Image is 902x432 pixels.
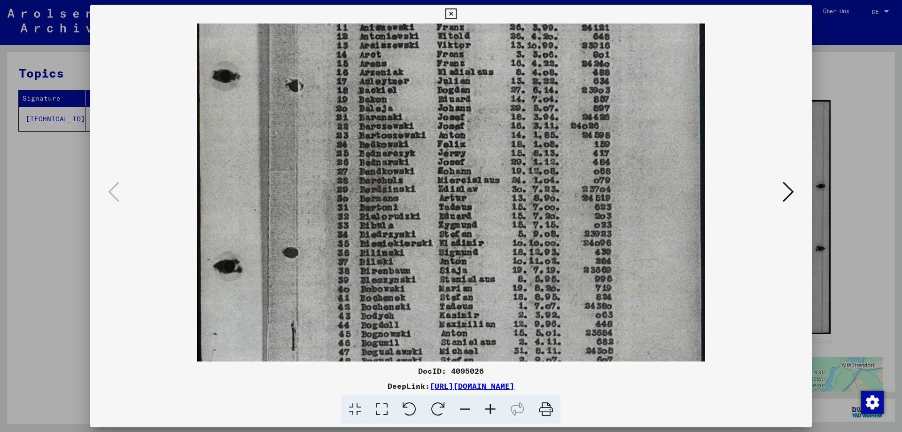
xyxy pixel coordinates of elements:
[430,381,514,391] a: [URL][DOMAIN_NAME]
[861,391,884,414] img: Zustimmung ändern
[90,365,812,377] div: DocID: 4095026
[861,391,883,413] div: Zustimmung ändern
[90,380,812,392] div: DeepLink:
